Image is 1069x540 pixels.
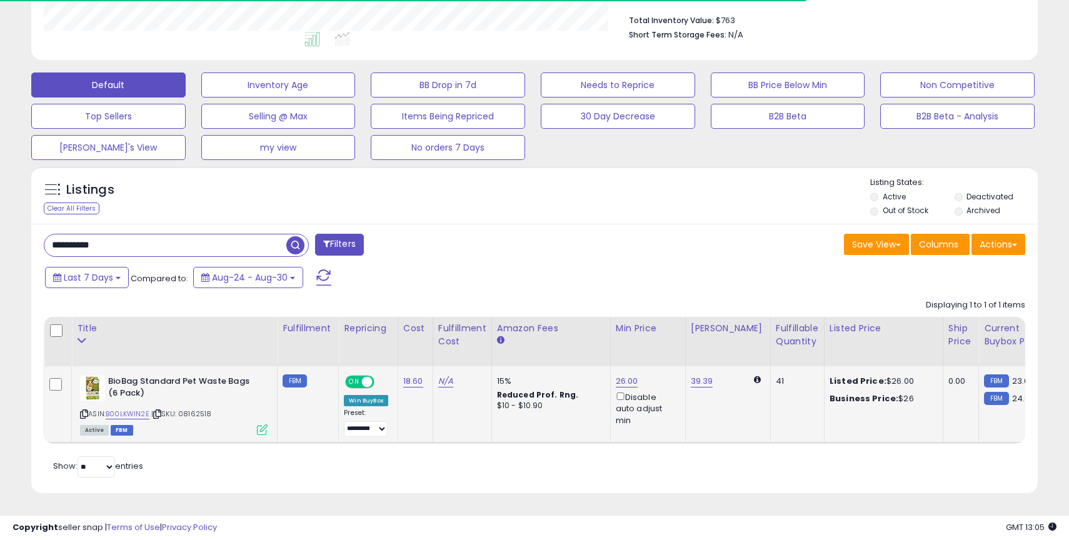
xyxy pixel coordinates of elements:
div: Preset: [344,409,388,437]
div: Ship Price [948,322,973,348]
span: 24.69 [1012,392,1035,404]
button: Needs to Reprice [541,72,695,97]
div: Fulfillable Quantity [776,322,819,348]
button: Default [31,72,186,97]
span: ON [346,377,362,387]
b: Business Price: [830,392,898,404]
div: 41 [776,376,815,387]
label: Deactivated [966,191,1013,202]
span: 23.65 [1012,375,1035,387]
div: Cost [403,322,428,335]
button: Items Being Repriced [371,104,525,129]
h5: Listings [66,181,114,199]
span: OFF [373,377,393,387]
button: Inventory Age [201,72,356,97]
p: Listing States: [870,177,1037,189]
a: Terms of Use [107,521,160,533]
img: 41AfBI7glpL._SL40_.jpg [80,376,105,401]
a: B00LKWIN2E [106,409,149,419]
div: Listed Price [830,322,938,335]
label: Active [883,191,906,202]
label: Out of Stock [883,205,928,216]
small: Amazon Fees. [497,335,504,346]
button: B2B Beta [711,104,865,129]
button: BB Price Below Min [711,72,865,97]
button: 30 Day Decrease [541,104,695,129]
div: Current Buybox Price [984,322,1048,348]
a: 39.39 [691,375,713,387]
span: Compared to: [131,272,188,284]
span: All listings currently available for purchase on Amazon [80,425,109,436]
span: Aug-24 - Aug-30 [212,271,288,284]
div: Win BuyBox [344,395,388,406]
button: Actions [971,234,1025,255]
div: 0.00 [948,376,969,387]
b: Reduced Prof. Rng. [497,389,579,400]
div: $26 [830,393,933,404]
button: Columns [911,234,970,255]
div: $10 - $10.90 [497,401,601,411]
div: ASIN: [80,376,268,434]
b: Total Inventory Value: [629,15,714,26]
b: BioBag Standard Pet Waste Bags (6 Pack) [108,376,260,402]
span: Last 7 Days [64,271,113,284]
span: | SKU: 08162518 [151,409,212,419]
div: $26.00 [830,376,933,387]
span: Columns [919,238,958,251]
div: Fulfillment [283,322,333,335]
button: Aug-24 - Aug-30 [193,267,303,288]
strong: Copyright [13,521,58,533]
button: BB Drop in 7d [371,72,525,97]
button: Last 7 Days [45,267,129,288]
button: [PERSON_NAME]'s View [31,135,186,160]
div: 15% [497,376,601,387]
button: my view [201,135,356,160]
button: Non Competitive [880,72,1035,97]
button: Filters [315,234,364,256]
div: Amazon Fees [497,322,605,335]
a: Privacy Policy [162,521,217,533]
li: $763 [629,12,1016,27]
small: FBM [984,374,1008,387]
button: Selling @ Max [201,104,356,129]
div: seller snap | | [13,522,217,534]
span: N/A [728,29,743,41]
div: Min Price [616,322,680,335]
a: N/A [438,375,453,387]
small: FBM [283,374,307,387]
button: Top Sellers [31,104,186,129]
a: 18.60 [403,375,423,387]
span: Show: entries [53,460,143,472]
button: B2B Beta - Analysis [880,104,1035,129]
div: Disable auto adjust min [616,390,676,426]
small: FBM [984,392,1008,405]
span: FBM [111,425,133,436]
a: 26.00 [616,375,638,387]
div: Repricing [344,322,393,335]
div: [PERSON_NAME] [691,322,765,335]
span: 2025-09-9 13:05 GMT [1006,521,1056,533]
div: Title [77,322,272,335]
div: Fulfillment Cost [438,322,486,348]
div: Clear All Filters [44,202,99,214]
b: Listed Price: [830,375,886,387]
button: Save View [844,234,909,255]
label: Archived [966,205,1000,216]
div: Displaying 1 to 1 of 1 items [926,299,1025,311]
b: Short Term Storage Fees: [629,29,726,40]
button: No orders 7 Days [371,135,525,160]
